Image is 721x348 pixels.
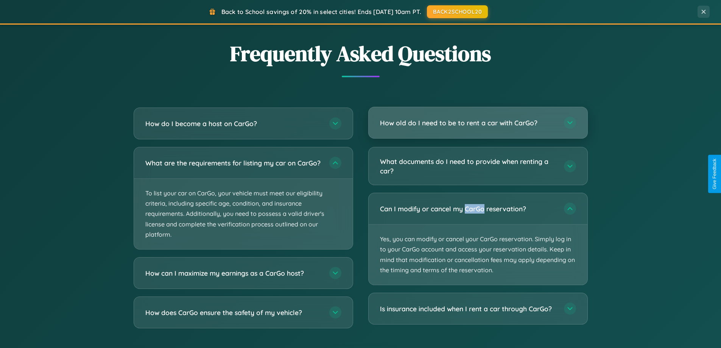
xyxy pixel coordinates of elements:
h3: How does CarGo ensure the safety of my vehicle? [145,308,322,317]
h3: How old do I need to be to rent a car with CarGo? [380,118,556,128]
h3: How can I maximize my earnings as a CarGo host? [145,268,322,278]
h3: How do I become a host on CarGo? [145,119,322,128]
h3: What documents do I need to provide when renting a car? [380,157,556,175]
span: Back to School savings of 20% in select cities! Ends [DATE] 10am PT. [221,8,421,16]
h3: Can I modify or cancel my CarGo reservation? [380,204,556,214]
button: BACK2SCHOOL20 [427,5,488,18]
p: Yes, you can modify or cancel your CarGo reservation. Simply log in to your CarGo account and acc... [369,225,587,285]
h2: Frequently Asked Questions [134,39,588,68]
p: To list your car on CarGo, your vehicle must meet our eligibility criteria, including specific ag... [134,179,353,249]
h3: What are the requirements for listing my car on CarGo? [145,158,322,168]
h3: Is insurance included when I rent a car through CarGo? [380,304,556,314]
div: Give Feedback [712,159,717,189]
